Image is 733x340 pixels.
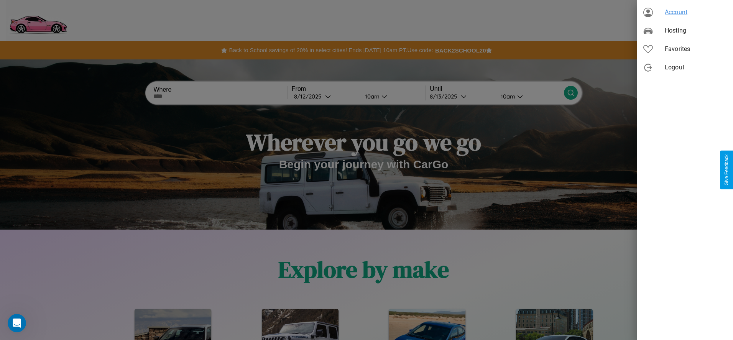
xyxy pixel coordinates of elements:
[8,314,26,332] iframe: Intercom live chat
[665,44,727,54] span: Favorites
[637,58,733,77] div: Logout
[724,154,729,186] div: Give Feedback
[665,26,727,35] span: Hosting
[665,63,727,72] span: Logout
[637,40,733,58] div: Favorites
[637,3,733,21] div: Account
[665,8,727,17] span: Account
[637,21,733,40] div: Hosting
